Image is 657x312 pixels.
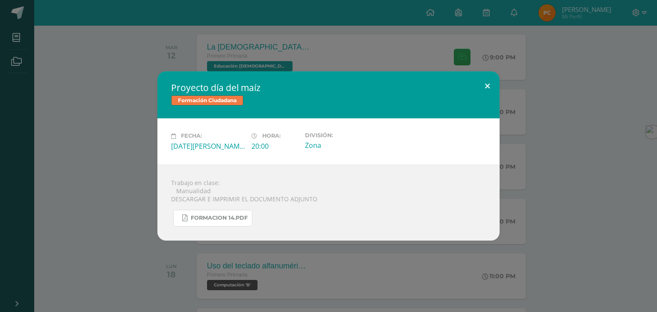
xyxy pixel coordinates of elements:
[252,141,298,151] div: 20:00
[262,133,281,139] span: Hora:
[157,165,500,241] div: Trabajo en clase:  Manualidad DESCARGAR E IMPRIMIR EL DOCUMENTO ADJUNTO
[173,210,252,227] a: FORMACION 14.pdf
[171,95,243,106] span: Formación Ciudadana
[171,141,245,151] div: [DATE][PERSON_NAME]
[171,82,486,94] h2: Proyecto día del maíz
[191,215,248,221] span: FORMACION 14.pdf
[305,141,379,150] div: Zona
[181,133,202,139] span: Fecha:
[305,132,379,138] label: División:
